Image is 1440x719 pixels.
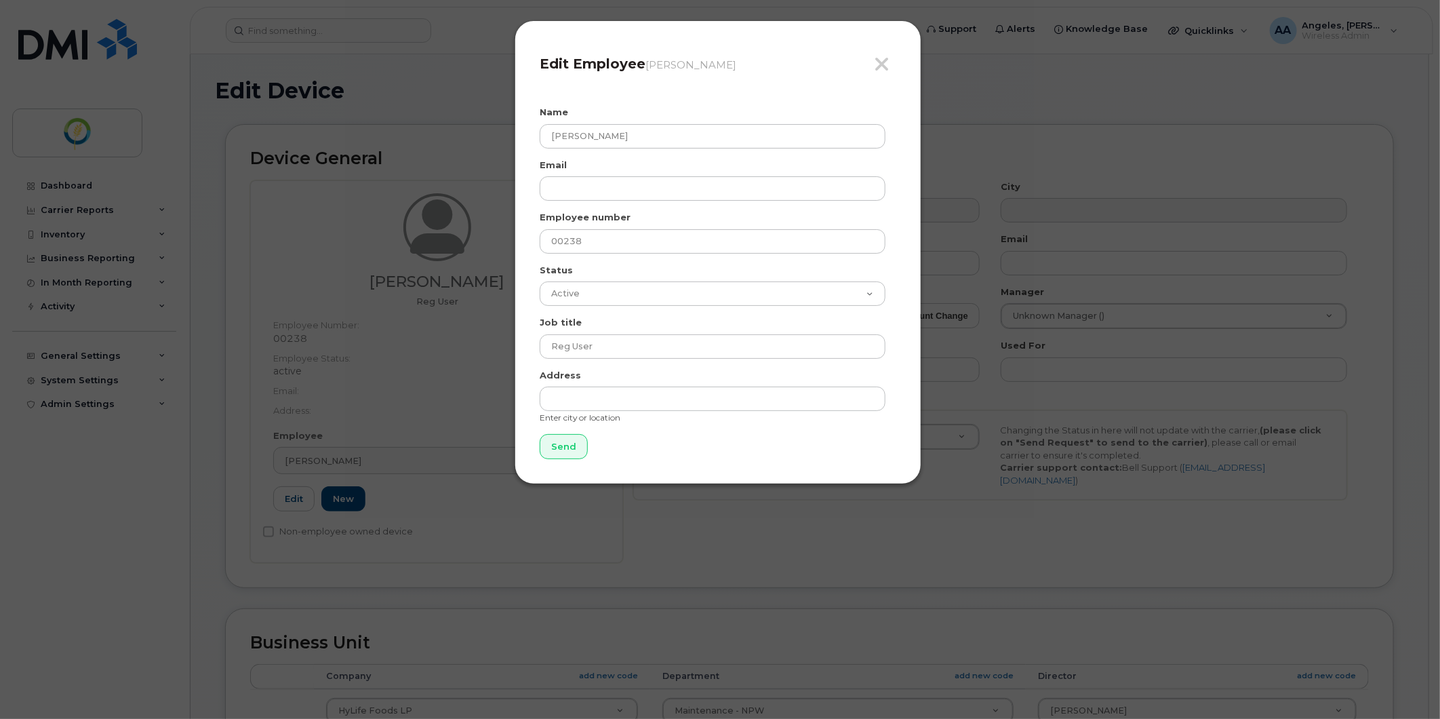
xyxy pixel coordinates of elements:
input: Send [540,434,588,459]
label: Address [540,369,581,382]
label: Name [540,106,568,119]
label: Status [540,264,573,277]
label: Job title [540,316,582,329]
h4: Edit Employee [540,56,896,72]
small: Enter city or location [540,412,620,423]
small: [PERSON_NAME] [645,58,736,71]
label: Email [540,159,567,172]
label: Employee number [540,211,631,224]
